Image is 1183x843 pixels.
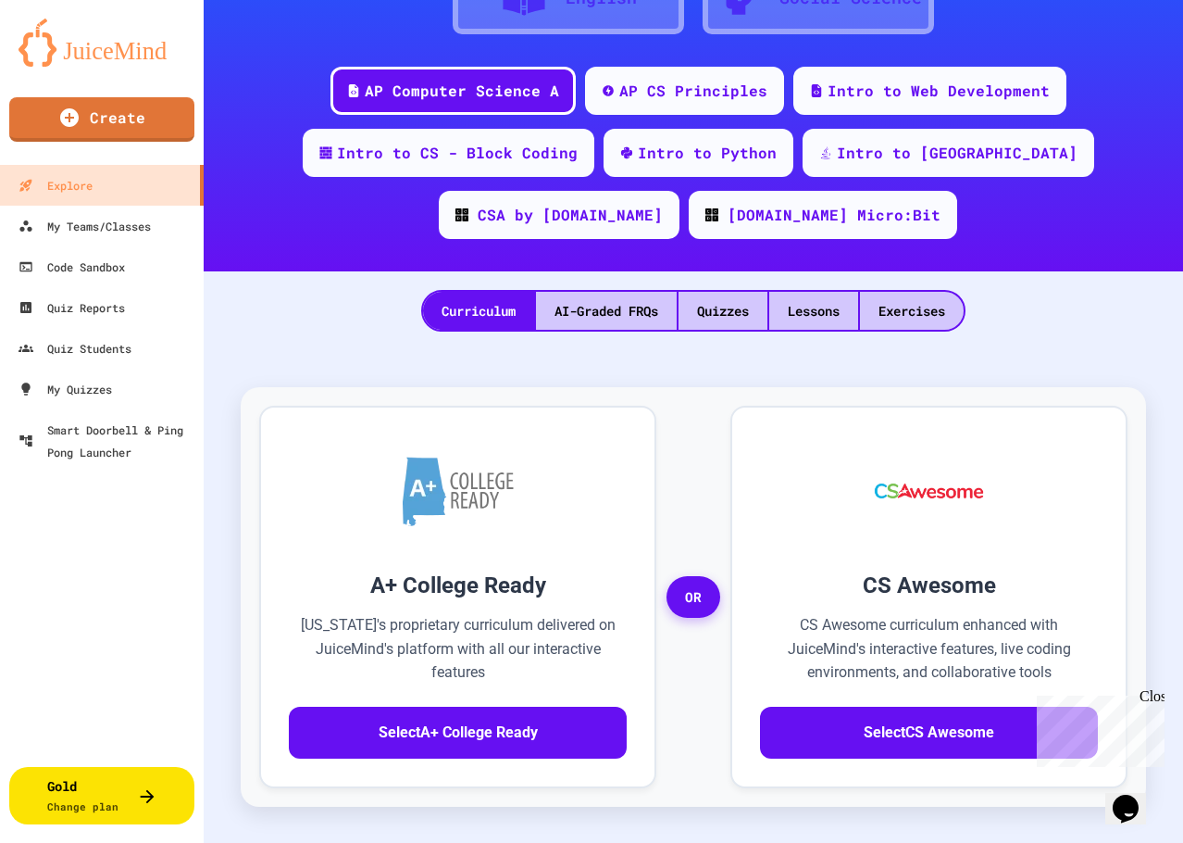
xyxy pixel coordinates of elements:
div: Intro to Web Development [828,80,1050,102]
p: [US_STATE]'s proprietary curriculum delivered on JuiceMind's platform with all our interactive fe... [289,613,627,685]
div: Gold [47,776,118,815]
h3: CS Awesome [760,569,1098,602]
div: Explore [19,174,93,196]
div: AP Computer Science A [365,80,559,102]
img: CS Awesome [856,435,1002,547]
span: OR [666,576,720,619]
a: Create [9,97,194,142]
div: AP CS Principles [619,80,767,102]
div: Quiz Students [19,337,131,359]
img: logo-orange.svg [19,19,185,67]
p: CS Awesome curriculum enhanced with JuiceMind's interactive features, live coding environments, a... [760,613,1098,685]
div: AI-Graded FRQs [536,292,677,330]
iframe: chat widget [1029,688,1164,767]
div: Exercises [860,292,964,330]
div: Lessons [769,292,858,330]
button: SelectA+ College Ready [289,707,627,759]
div: My Quizzes [19,378,112,400]
iframe: chat widget [1105,769,1164,824]
div: Curriculum [423,292,534,330]
div: CSA by [DOMAIN_NAME] [478,204,663,226]
img: CODE_logo_RGB.png [455,208,468,221]
div: Intro to Python [638,142,777,164]
button: SelectCS Awesome [760,707,1098,759]
div: Smart Doorbell & Ping Pong Launcher [19,419,196,463]
div: Quiz Reports [19,296,125,319]
div: Intro to [GEOGRAPHIC_DATA] [837,142,1077,164]
img: CODE_logo_RGB.png [705,208,718,221]
span: Change plan [47,799,118,813]
div: Code Sandbox [19,256,125,278]
img: A+ College Ready [403,457,514,526]
div: Intro to CS - Block Coding [337,142,578,164]
div: Quizzes [679,292,767,330]
div: Chat with us now!Close [7,7,128,118]
h3: A+ College Ready [289,569,627,602]
div: My Teams/Classes [19,215,151,237]
div: [DOMAIN_NAME] Micro:Bit [728,204,940,226]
